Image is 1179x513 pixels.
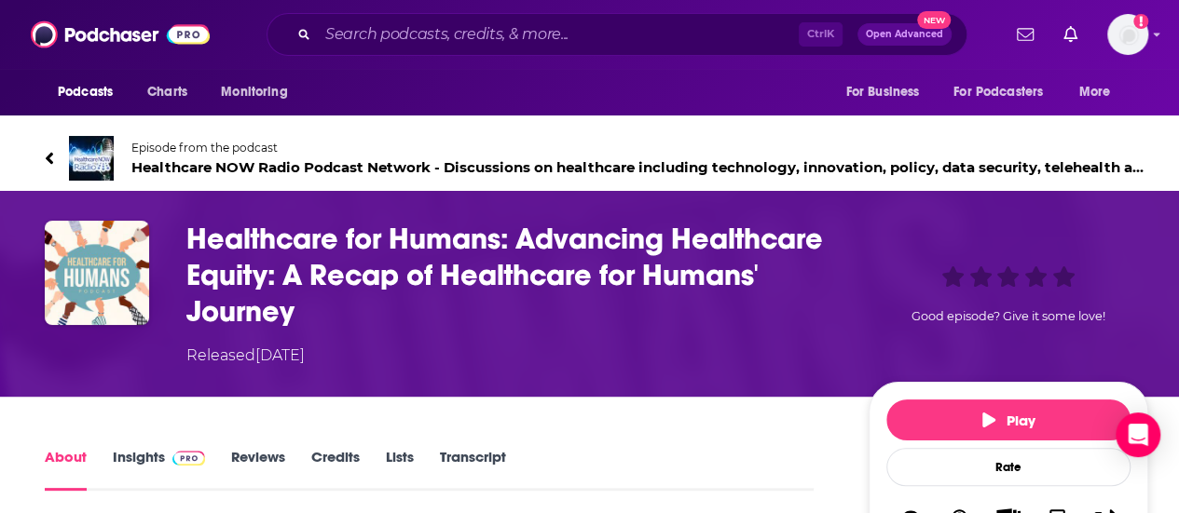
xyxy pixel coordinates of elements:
span: More [1079,79,1111,105]
div: Open Intercom Messenger [1116,412,1160,457]
button: open menu [1066,74,1134,110]
a: Show notifications dropdown [1056,19,1085,50]
span: Episode from the podcast [131,141,1148,155]
span: New [917,11,951,29]
img: Podchaser Pro [172,451,205,466]
button: Open AdvancedNew [857,23,952,46]
a: Show notifications dropdown [1009,19,1041,50]
span: Logged in as tfnewsroom [1107,14,1148,55]
span: For Business [845,79,919,105]
button: Play [886,399,1131,440]
span: Charts [147,79,187,105]
a: InsightsPodchaser Pro [113,448,205,491]
h1: Healthcare for Humans: Advancing Healthcare Equity: A Recap of Healthcare for Humans' Journey [186,221,839,330]
span: Healthcare NOW Radio Podcast Network - Discussions on healthcare including technology, innovation... [131,158,1148,176]
span: Ctrl K [799,22,843,47]
a: Lists [386,448,414,491]
input: Search podcasts, credits, & more... [318,20,799,49]
span: Play [982,412,1035,429]
span: Monitoring [221,79,287,105]
span: Good episode? Give it some love! [912,309,1105,323]
button: open menu [208,74,311,110]
a: Transcript [440,448,506,491]
button: open menu [832,74,942,110]
img: User Profile [1107,14,1148,55]
a: About [45,448,87,491]
img: Healthcare NOW Radio Podcast Network - Discussions on healthcare including technology, innovation... [69,136,114,181]
span: For Podcasters [953,79,1043,105]
img: Healthcare for Humans: Advancing Healthcare Equity: A Recap of Healthcare for Humans' Journey [45,221,149,325]
span: Podcasts [58,79,113,105]
button: open menu [45,74,137,110]
svg: Add a profile image [1133,14,1148,29]
a: Charts [135,74,199,110]
span: Open Advanced [866,30,943,39]
div: Rate [886,448,1131,486]
a: Healthcare NOW Radio Podcast Network - Discussions on healthcare including technology, innovation... [45,136,1148,181]
a: Reviews [231,448,285,491]
div: Search podcasts, credits, & more... [267,13,967,56]
button: open menu [941,74,1070,110]
div: Released [DATE] [186,344,305,367]
button: Show profile menu [1107,14,1148,55]
img: Podchaser - Follow, Share and Rate Podcasts [31,17,210,52]
a: Credits [311,448,360,491]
